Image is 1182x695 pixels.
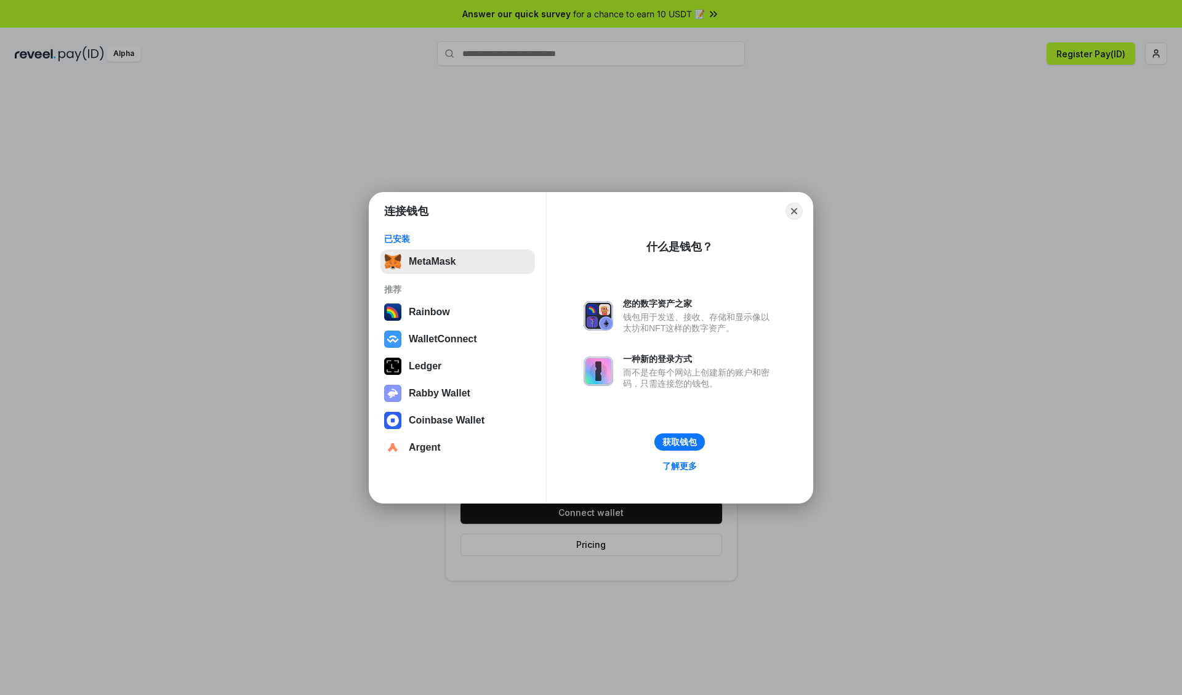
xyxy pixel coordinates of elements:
[655,458,704,474] a: 了解更多
[646,239,713,254] div: 什么是钱包？
[584,356,613,386] img: svg+xml,%3Csvg%20xmlns%3D%22http%3A%2F%2Fwww.w3.org%2F2000%2Fsvg%22%20fill%3D%22none%22%20viewBox...
[662,436,697,448] div: 获取钱包
[380,327,535,352] button: WalletConnect
[380,300,535,324] button: Rainbow
[409,361,441,372] div: Ledger
[380,249,535,274] button: MetaMask
[384,233,531,244] div: 已安装
[623,353,776,364] div: 一种新的登录方式
[384,204,428,219] h1: 连接钱包
[384,439,401,456] img: svg+xml,%3Csvg%20width%3D%2228%22%20height%3D%2228%22%20viewBox%3D%220%200%2028%2028%22%20fill%3D...
[584,301,613,331] img: svg+xml,%3Csvg%20xmlns%3D%22http%3A%2F%2Fwww.w3.org%2F2000%2Fsvg%22%20fill%3D%22none%22%20viewBox...
[409,442,441,453] div: Argent
[662,460,697,472] div: 了解更多
[380,354,535,379] button: Ledger
[384,412,401,429] img: svg+xml,%3Csvg%20width%3D%2228%22%20height%3D%2228%22%20viewBox%3D%220%200%2028%2028%22%20fill%3D...
[380,381,535,406] button: Rabby Wallet
[384,253,401,270] img: svg+xml,%3Csvg%20fill%3D%22none%22%20height%3D%2233%22%20viewBox%3D%220%200%2035%2033%22%20width%...
[786,203,803,220] button: Close
[384,284,531,295] div: 推荐
[380,435,535,460] button: Argent
[409,334,477,345] div: WalletConnect
[384,331,401,348] img: svg+xml,%3Csvg%20width%3D%2228%22%20height%3D%2228%22%20viewBox%3D%220%200%2028%2028%22%20fill%3D...
[409,256,456,267] div: MetaMask
[409,388,470,399] div: Rabby Wallet
[409,307,450,318] div: Rainbow
[384,303,401,321] img: svg+xml,%3Csvg%20width%3D%22120%22%20height%3D%22120%22%20viewBox%3D%220%200%20120%20120%22%20fil...
[623,298,776,309] div: 您的数字资产之家
[380,408,535,433] button: Coinbase Wallet
[384,358,401,375] img: svg+xml,%3Csvg%20xmlns%3D%22http%3A%2F%2Fwww.w3.org%2F2000%2Fsvg%22%20width%3D%2228%22%20height%3...
[623,311,776,334] div: 钱包用于发送、接收、存储和显示像以太坊和NFT这样的数字资产。
[384,385,401,402] img: svg+xml,%3Csvg%20xmlns%3D%22http%3A%2F%2Fwww.w3.org%2F2000%2Fsvg%22%20fill%3D%22none%22%20viewBox...
[409,415,484,426] div: Coinbase Wallet
[654,433,705,451] button: 获取钱包
[623,367,776,389] div: 而不是在每个网站上创建新的账户和密码，只需连接您的钱包。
